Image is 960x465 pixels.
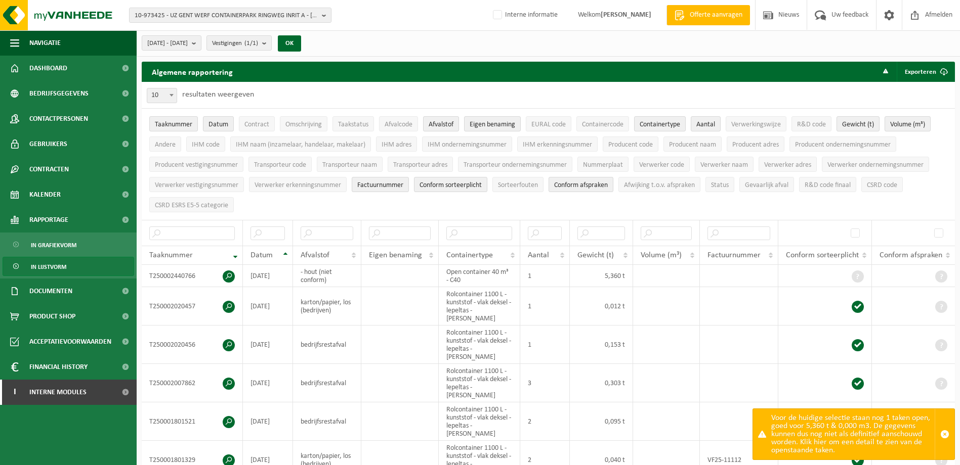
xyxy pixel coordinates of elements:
td: 0,303 t [570,364,633,402]
button: StatusStatus: Activate to sort [705,177,734,192]
span: Contract [244,121,269,128]
button: Afwijking t.o.v. afsprakenAfwijking t.o.v. afspraken: Activate to sort [618,177,700,192]
span: I [10,380,19,405]
span: CSRD ESRS E5-5 categorie [155,202,228,209]
label: Interne informatie [491,8,558,23]
span: Aantal [696,121,715,128]
button: Eigen benamingEigen benaming: Activate to sort [464,116,521,131]
td: bedrijfsrestafval [293,325,361,364]
span: EURAL code [531,121,566,128]
span: Producent ondernemingsnummer [795,141,891,149]
span: R&D code [797,121,826,128]
td: Rolcontainer 1100 L - kunststof - vlak deksel - lepeltas - [PERSON_NAME] [439,287,520,325]
button: Transporteur ondernemingsnummerTransporteur ondernemingsnummer : Activate to sort [458,157,572,172]
span: Eigen benaming [470,121,515,128]
button: ContainercodeContainercode: Activate to sort [576,116,629,131]
button: Transporteur adresTransporteur adres: Activate to sort [388,157,453,172]
span: IHM adres [382,141,411,149]
button: CSRD codeCSRD code: Activate to sort [861,177,903,192]
td: Open container 40 m³ - C40 [439,265,520,287]
span: Acceptatievoorwaarden [29,329,111,354]
button: Verwerker naamVerwerker naam: Activate to sort [695,157,754,172]
span: Taaknummer [149,251,193,259]
span: Transporteur ondernemingsnummer [464,161,567,169]
button: R&D codeR&amp;D code: Activate to sort [791,116,831,131]
td: T250001801521 [142,402,243,441]
span: IHM ondernemingsnummer [428,141,507,149]
span: Volume (m³) [890,121,925,128]
span: Contactpersonen [29,106,88,131]
span: IHM erkenningsnummer [523,141,592,149]
span: Andere [155,141,176,149]
button: AfvalcodeAfvalcode: Activate to sort [379,116,418,131]
div: Voor de huidige selectie staan nog 1 taken open, goed voor 5,360 t & 0,000 m3. De gegevens kunnen... [771,409,935,459]
button: Verwerker codeVerwerker code: Activate to sort [634,157,690,172]
button: AfvalstofAfvalstof: Activate to sort [423,116,459,131]
span: Producent vestigingsnummer [155,161,238,169]
button: FactuurnummerFactuurnummer: Activate to sort [352,177,409,192]
span: Producent code [608,141,653,149]
td: karton/papier, los (bedrijven) [293,287,361,325]
span: Containertype [446,251,493,259]
button: Verwerker ondernemingsnummerVerwerker ondernemingsnummer: Activate to sort [822,157,929,172]
button: DatumDatum: Activate to sort [203,116,234,131]
td: Rolcontainer 1100 L - kunststof - vlak deksel - lepeltas - [PERSON_NAME] [439,325,520,364]
button: Producent codeProducent code: Activate to sort [603,136,658,152]
button: CSRD ESRS E5-5 categorieCSRD ESRS E5-5 categorie: Activate to sort [149,197,234,212]
span: Datum [251,251,273,259]
span: In grafiekvorm [31,236,76,255]
button: Verwerker vestigingsnummerVerwerker vestigingsnummer: Activate to sort [149,177,244,192]
span: R&D code finaal [805,181,851,189]
button: SorteerfoutenSorteerfouten: Activate to sort [492,177,544,192]
label: resultaten weergeven [182,90,254,99]
span: 10 [147,88,177,103]
button: 10-973425 - UZ GENT WERF CONTAINERPARK RINGWEG INRIT A - [GEOGRAPHIC_DATA] [129,8,331,23]
td: [DATE] [243,287,293,325]
td: 5,360 t [570,265,633,287]
span: Transporteur adres [393,161,447,169]
span: Verwerker code [639,161,684,169]
button: ContractContract: Activate to sort [239,116,275,131]
span: Factuurnummer [707,251,761,259]
span: Interne modules [29,380,87,405]
span: Afvalcode [385,121,412,128]
td: T250002007862 [142,364,243,402]
button: IHM naam (inzamelaar, handelaar, makelaar)IHM naam (inzamelaar, handelaar, makelaar): Activate to... [230,136,371,152]
td: [DATE] [243,402,293,441]
button: IHM adresIHM adres: Activate to sort [376,136,417,152]
td: 0,153 t [570,325,633,364]
span: Omschrijving [285,121,322,128]
td: 0,012 t [570,287,633,325]
button: Transporteur codeTransporteur code: Activate to sort [248,157,312,172]
button: Exporteren [897,62,954,82]
td: 3 [520,364,570,402]
button: EURAL codeEURAL code: Activate to sort [526,116,571,131]
span: Verwerker naam [700,161,748,169]
count: (1/1) [244,40,258,46]
td: 1 [520,287,570,325]
button: Vestigingen(1/1) [206,35,272,51]
td: 0,095 t [570,402,633,441]
td: T250002020457 [142,287,243,325]
button: ContainertypeContainertype: Activate to sort [634,116,686,131]
button: Volume (m³)Volume (m³): Activate to sort [885,116,931,131]
span: Conform sorteerplicht [420,181,482,189]
span: Contracten [29,157,69,182]
td: 2 [520,402,570,441]
span: IHM naam (inzamelaar, handelaar, makelaar) [236,141,365,149]
td: [DATE] [243,265,293,287]
span: Verwerker erkenningsnummer [255,181,341,189]
button: AantalAantal: Activate to sort [691,116,721,131]
span: Volume (m³) [641,251,682,259]
span: Bedrijfsgegevens [29,81,89,106]
td: bedrijfsrestafval [293,364,361,402]
span: Nummerplaat [583,161,623,169]
span: Taakstatus [338,121,368,128]
span: Eigen benaming [369,251,422,259]
td: 1 [520,265,570,287]
button: TaaknummerTaaknummer: Activate to remove sorting [149,116,198,131]
span: Verwerker vestigingsnummer [155,181,238,189]
span: Gewicht (t) [577,251,614,259]
span: Conform sorteerplicht [786,251,859,259]
span: Sorteerfouten [498,181,538,189]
